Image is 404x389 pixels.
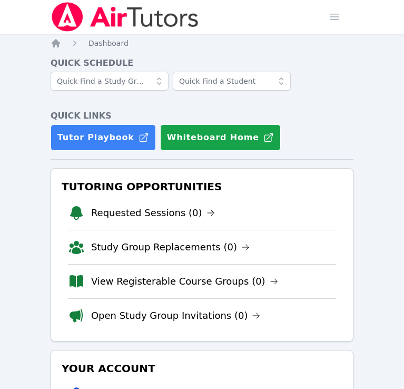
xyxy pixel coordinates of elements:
[173,72,291,91] input: Quick Find a Student
[88,38,129,48] a: Dashboard
[60,359,344,378] h3: Your Account
[88,39,129,47] span: Dashboard
[91,308,261,323] a: Open Study Group Invitations (0)
[51,38,353,48] nav: Breadcrumb
[51,124,156,151] a: Tutor Playbook
[91,206,215,220] a: Requested Sessions (0)
[51,2,200,32] img: Air Tutors
[60,177,344,196] h3: Tutoring Opportunities
[91,240,250,255] a: Study Group Replacements (0)
[51,57,353,70] h4: Quick Schedule
[160,124,281,151] button: Whiteboard Home
[51,72,169,91] input: Quick Find a Study Group
[51,110,353,122] h4: Quick Links
[91,274,278,289] a: View Registerable Course Groups (0)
